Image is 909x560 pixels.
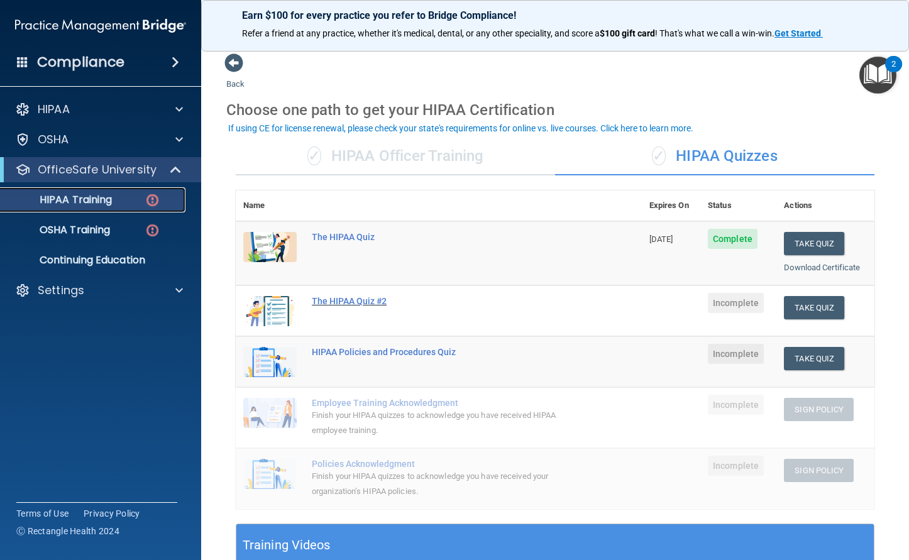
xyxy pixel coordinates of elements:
[15,162,182,177] a: OfficeSafe University
[8,194,112,206] p: HIPAA Training
[708,293,764,313] span: Incomplete
[228,124,693,133] div: If using CE for license renewal, please check your state's requirements for online vs. live cours...
[774,28,821,38] strong: Get Started
[652,146,666,165] span: ✓
[784,398,854,421] button: Sign Policy
[15,13,186,38] img: PMB logo
[226,92,884,128] div: Choose one path to get your HIPAA Certification
[38,162,157,177] p: OfficeSafe University
[236,138,555,175] div: HIPAA Officer Training
[16,525,119,537] span: Ⓒ Rectangle Health 2024
[16,507,69,520] a: Terms of Use
[243,534,331,556] h5: Training Videos
[784,459,854,482] button: Sign Policy
[236,190,304,221] th: Name
[15,132,183,147] a: OSHA
[38,132,69,147] p: OSHA
[312,408,579,438] div: Finish your HIPAA quizzes to acknowledge you have received HIPAA employee training.
[8,224,110,236] p: OSHA Training
[708,229,757,249] span: Complete
[145,222,160,238] img: danger-circle.6113f641.png
[307,146,321,165] span: ✓
[312,459,579,469] div: Policies Acknowledgment
[784,296,844,319] button: Take Quiz
[242,28,600,38] span: Refer a friend at any practice, whether it's medical, dental, or any other speciality, and score a
[145,192,160,208] img: danger-circle.6113f641.png
[15,283,183,298] a: Settings
[312,469,579,499] div: Finish your HIPAA quizzes to acknowledge you have received your organization’s HIPAA policies.
[859,57,896,94] button: Open Resource Center, 2 new notifications
[555,138,874,175] div: HIPAA Quizzes
[784,232,844,255] button: Take Quiz
[784,263,860,272] a: Download Certificate
[642,190,700,221] th: Expires On
[15,102,183,117] a: HIPAA
[38,102,70,117] p: HIPAA
[226,64,245,89] a: Back
[242,9,868,21] p: Earn $100 for every practice you refer to Bridge Compliance!
[774,28,823,38] a: Get Started
[708,456,764,476] span: Incomplete
[8,254,180,266] p: Continuing Education
[649,234,673,244] span: [DATE]
[38,283,84,298] p: Settings
[312,296,579,306] div: The HIPAA Quiz #2
[600,28,655,38] strong: $100 gift card
[891,64,896,80] div: 2
[312,347,579,357] div: HIPAA Policies and Procedures Quiz
[776,190,874,221] th: Actions
[312,398,579,408] div: Employee Training Acknowledgment
[708,395,764,415] span: Incomplete
[226,122,695,135] button: If using CE for license renewal, please check your state's requirements for online vs. live cours...
[84,507,140,520] a: Privacy Policy
[784,347,844,370] button: Take Quiz
[37,53,124,71] h4: Compliance
[655,28,774,38] span: ! That's what we call a win-win.
[312,232,579,242] div: The HIPAA Quiz
[700,190,776,221] th: Status
[708,344,764,364] span: Incomplete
